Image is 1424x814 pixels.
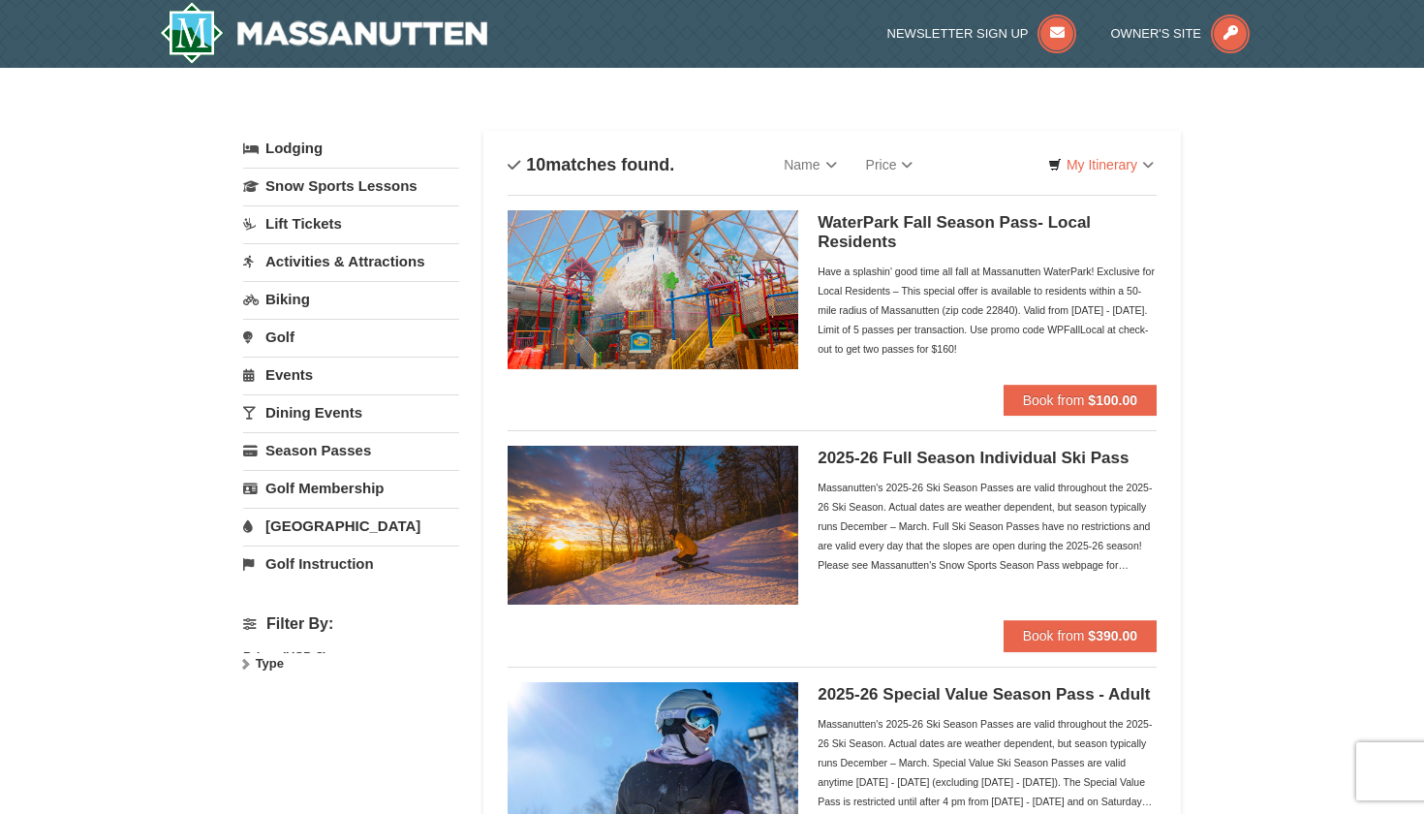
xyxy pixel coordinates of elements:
div: Have a splashin' good time all fall at Massanutten WaterPark! Exclusive for Local Residents – Thi... [818,262,1157,359]
button: Book from $390.00 [1004,620,1157,651]
a: Lodging [243,131,459,166]
h5: 2025-26 Special Value Season Pass - Adult [818,685,1157,704]
a: Golf Instruction [243,546,459,581]
strong: Price: (USD $) [243,649,327,664]
img: 6619937-208-2295c65e.jpg [508,446,798,605]
span: Book from [1023,628,1085,643]
span: Owner's Site [1111,26,1202,41]
strong: Type [256,656,284,671]
a: Golf Membership [243,470,459,506]
strong: $390.00 [1088,628,1137,643]
h4: Filter By: [243,615,459,633]
h5: 2025-26 Full Season Individual Ski Pass [818,449,1157,468]
div: Massanutten's 2025-26 Ski Season Passes are valid throughout the 2025-26 Ski Season. Actual dates... [818,478,1157,575]
span: Newsletter Sign Up [887,26,1029,41]
a: Owner's Site [1111,26,1251,41]
img: 6619937-212-8c750e5f.jpg [508,210,798,369]
a: My Itinerary [1036,150,1166,179]
a: Snow Sports Lessons [243,168,459,203]
h5: WaterPark Fall Season Pass- Local Residents [818,213,1157,252]
a: Lift Tickets [243,205,459,241]
a: Newsletter Sign Up [887,26,1077,41]
a: Biking [243,281,459,317]
img: Massanutten Resort Logo [160,2,487,64]
div: Massanutten's 2025-26 Ski Season Passes are valid throughout the 2025-26 Ski Season. Actual dates... [818,714,1157,811]
span: Book from [1023,392,1085,408]
a: Golf [243,319,459,355]
a: Price [851,145,928,184]
a: Dining Events [243,394,459,430]
a: Events [243,357,459,392]
a: [GEOGRAPHIC_DATA] [243,508,459,544]
button: Book from $100.00 [1004,385,1157,416]
a: Massanutten Resort [160,2,487,64]
a: Activities & Attractions [243,243,459,279]
a: Season Passes [243,432,459,468]
strong: $100.00 [1088,392,1137,408]
a: Name [769,145,851,184]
